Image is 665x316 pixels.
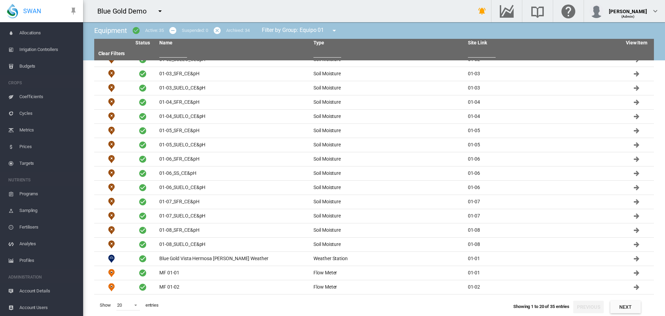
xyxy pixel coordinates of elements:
button: Click to go to equipment [630,209,644,223]
img: 11.svg [107,98,116,106]
div: Filter by Group: Equipo 01 [257,24,343,37]
span: Budgets [19,58,78,75]
md-icon: Click to go to equipment [632,226,641,234]
tr: Soil Moisture 01-08_SUELO_CE&pH Soil Moisture 01-08 Click to go to equipment [94,238,654,252]
md-icon: Click to go to equipment [632,127,641,135]
td: Soil Moisture [311,81,465,95]
span: Active [139,212,147,220]
td: Soil Moisture [94,181,129,195]
img: 11.svg [107,226,116,234]
td: MF 01-01 [157,266,311,280]
button: Click to go to equipment [630,110,644,123]
md-icon: Click to go to equipment [632,198,641,206]
td: Soil Moisture [311,95,465,109]
span: CROPS [8,77,78,88]
td: Weather Station [311,252,465,266]
div: Blue Gold Demo [97,6,153,16]
span: Analytes [19,236,78,252]
td: 01-01 [465,252,619,266]
img: 11.svg [107,112,116,121]
a: Type [313,40,324,45]
td: Flow Meter [94,280,129,294]
button: Click to go to equipment [630,124,644,138]
tr: Soil Moisture 01-03_SUELO_CE&pH Soil Moisture 01-03 Click to go to equipment [94,81,654,95]
img: profile.jpg [589,4,603,18]
span: Active [139,127,147,135]
img: SWAN-Landscape-Logo-Colour-drop.png [7,4,18,18]
td: 01-08 [465,238,619,251]
a: Clear Filters [98,51,125,56]
td: 01-06 [465,181,619,195]
md-icon: Click to go to equipment [632,269,641,277]
th: Site Link [465,39,619,47]
td: 01-08_SUELO_CE&pH [157,238,311,251]
td: Soil Moisture [311,209,465,223]
md-icon: icon-chevron-down [651,7,659,15]
img: 11.svg [107,84,116,92]
span: Targets [19,155,78,172]
md-icon: Click to go to equipment [632,84,641,92]
span: Account Details [19,283,78,299]
td: 01-08_SFR_CE&pH [157,223,311,237]
span: Allocations [19,25,78,41]
div: Active: 35 [145,27,164,34]
md-icon: Click to go to equipment [632,212,641,220]
span: Fertilisers [19,219,78,236]
td: Soil Moisture [311,110,465,123]
td: Soil Moisture [94,166,129,180]
td: 01-07 [465,209,619,223]
button: Click to go to equipment [630,195,644,209]
td: 01-06_SUELO_CE&pH [157,181,311,195]
tr: Soil Moisture 01-06_SUELO_CE&pH Soil Moisture 01-06 Click to go to equipment [94,181,654,195]
button: icon-cancel [210,24,224,37]
td: 01-05_SUELO_CE&pH [157,138,311,152]
td: 01-03_SUELO_CE&pH [157,81,311,95]
td: Flow Meter [311,280,465,294]
td: 01-04 [465,110,619,123]
span: Active [139,155,147,163]
md-icon: Click to go to equipment [632,255,641,263]
md-icon: Click to go to equipment [632,98,641,106]
td: Soil Moisture [94,195,129,209]
td: Soil Moisture [94,67,129,81]
td: 01-04 [465,95,619,109]
div: Archived: 34 [226,27,250,34]
td: 01-08 [465,223,619,237]
tr: Soil Moisture 01-08_SFR_CE&pH Soil Moisture 01-08 Click to go to equipment [94,223,654,238]
tr: Soil Moisture 01-06_SFR_CE&pH Soil Moisture 01-06 Click to go to equipment [94,152,654,166]
span: Active [139,141,147,149]
div: Suspended: 0 [182,27,208,34]
td: 01-02 [465,280,619,294]
td: Soil Moisture [94,138,129,152]
span: Active [139,98,147,106]
span: Active [139,70,147,78]
td: MF 01-02 [157,280,311,294]
td: Soil Moisture [311,124,465,138]
img: 11.svg [107,169,116,178]
button: icon-menu-down [153,4,167,18]
span: Programs [19,186,78,202]
button: Click to go to equipment [630,223,644,237]
td: 01-07_SFR_CE&pH [157,195,311,209]
button: Click to go to equipment [630,81,644,95]
img: 9.svg [107,269,116,277]
td: Soil Moisture [94,124,129,138]
button: icon-minus-circle [166,24,180,37]
button: icon-checkbox-marked-circle [129,24,143,37]
button: Click to go to equipment [630,181,644,195]
td: Soil Moisture [311,67,465,81]
button: Click to go to equipment [630,266,644,280]
span: Account Users [19,299,78,316]
div: 20 [117,302,122,308]
td: 01-01 [465,266,619,280]
span: Active [139,269,147,277]
td: Soil Moisture [311,181,465,195]
td: Soil Moisture [94,238,129,251]
button: icon-bell-ring [475,4,489,18]
img: 11.svg [107,141,116,149]
md-icon: icon-pin [69,7,78,15]
td: 01-05 [465,124,619,138]
span: Prices [19,138,78,155]
span: Sampling [19,202,78,219]
tr: Flow Meter MF 01-02 Flow Meter 01-02 Click to go to equipment [94,280,654,294]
